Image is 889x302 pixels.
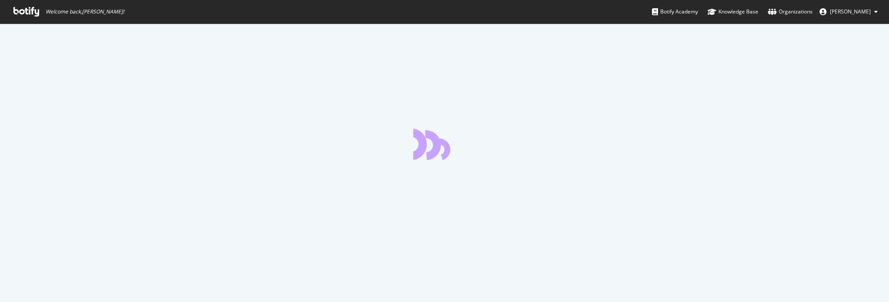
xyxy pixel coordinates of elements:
div: Botify Academy [652,7,698,16]
div: Organizations [768,7,813,16]
span: Robert Avila [830,8,871,15]
button: [PERSON_NAME] [813,5,885,19]
div: Knowledge Base [708,7,758,16]
span: Welcome back, [PERSON_NAME] ! [46,8,124,15]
